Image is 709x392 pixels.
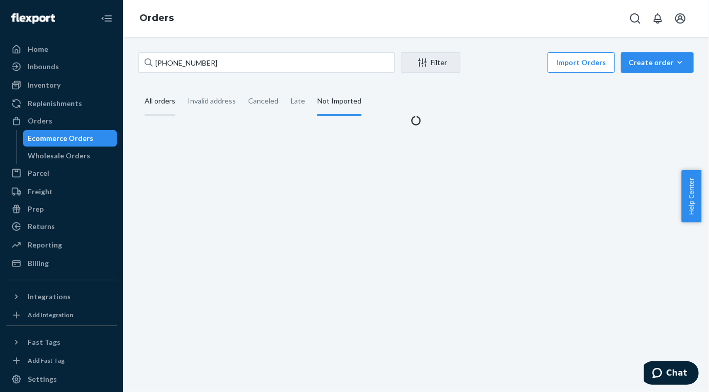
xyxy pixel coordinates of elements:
a: Orders [139,12,174,24]
a: Add Integration [6,309,117,321]
button: Fast Tags [6,334,117,350]
a: Freight [6,183,117,200]
div: Inbounds [28,61,59,72]
a: Ecommerce Orders [23,130,117,147]
div: Fast Tags [28,337,60,347]
div: Ecommerce Orders [28,133,94,143]
div: Add Fast Tag [28,356,65,365]
img: Flexport logo [11,13,55,24]
button: Import Orders [548,52,615,73]
div: Add Integration [28,311,73,319]
div: Filter [401,57,460,68]
div: Invalid address [188,88,236,114]
iframe: Opens a widget where you can chat to one of our agents [644,361,699,387]
button: Filter [401,52,460,73]
div: Not Imported [317,88,361,116]
div: Reporting [28,240,62,250]
div: Returns [28,221,55,232]
div: Wholesale Orders [28,151,91,161]
a: Billing [6,255,117,272]
button: Open notifications [647,8,668,29]
button: Close Navigation [96,8,117,29]
a: Prep [6,201,117,217]
div: Home [28,44,48,54]
button: Help Center [681,170,701,222]
div: Billing [28,258,49,269]
div: Create order [629,57,686,68]
a: Returns [6,218,117,235]
button: Open Search Box [625,8,645,29]
a: Inventory [6,77,117,93]
div: Late [291,88,305,114]
div: Freight [28,187,53,197]
a: Replenishments [6,95,117,112]
div: Settings [28,374,57,384]
div: Integrations [28,292,71,302]
ol: breadcrumbs [131,4,182,33]
div: Inventory [28,80,60,90]
a: Inbounds [6,58,117,75]
button: Integrations [6,288,117,305]
div: Canceled [248,88,278,114]
button: Create order [621,52,694,73]
div: Orders [28,116,52,126]
button: Open account menu [670,8,691,29]
a: Wholesale Orders [23,148,117,164]
a: Orders [6,113,117,129]
div: Replenishments [28,98,82,109]
div: Parcel [28,168,49,178]
a: Settings [6,371,117,387]
a: Reporting [6,237,117,253]
div: All orders [145,88,175,116]
input: Search orders [138,52,395,73]
a: Parcel [6,165,117,181]
a: Home [6,41,117,57]
div: Prep [28,204,44,214]
a: Add Fast Tag [6,355,117,367]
